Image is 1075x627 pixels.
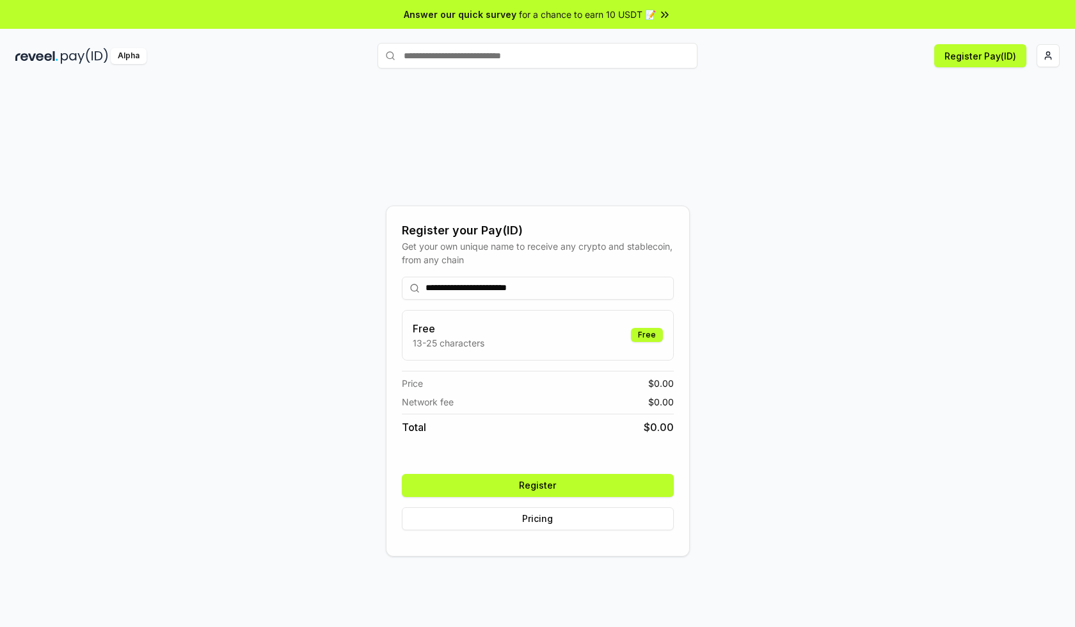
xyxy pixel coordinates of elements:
span: for a chance to earn 10 USDT 📝 [519,8,656,21]
span: $ 0.00 [648,377,674,390]
p: 13-25 characters [413,336,484,350]
button: Register Pay(ID) [934,44,1026,67]
span: $ 0.00 [644,419,674,435]
div: Alpha [111,48,147,64]
img: pay_id [61,48,108,64]
span: Total [402,419,426,435]
div: Register your Pay(ID) [402,222,674,240]
button: Register [402,474,674,497]
span: $ 0.00 [648,395,674,409]
div: Get your own unique name to receive any crypto and stablecoin, from any chain [402,240,674,266]
span: Price [402,377,423,390]
h3: Free [413,321,484,336]
button: Pricing [402,507,674,530]
span: Answer our quick survey [404,8,516,21]
img: reveel_dark [15,48,58,64]
div: Free [631,328,663,342]
span: Network fee [402,395,454,409]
